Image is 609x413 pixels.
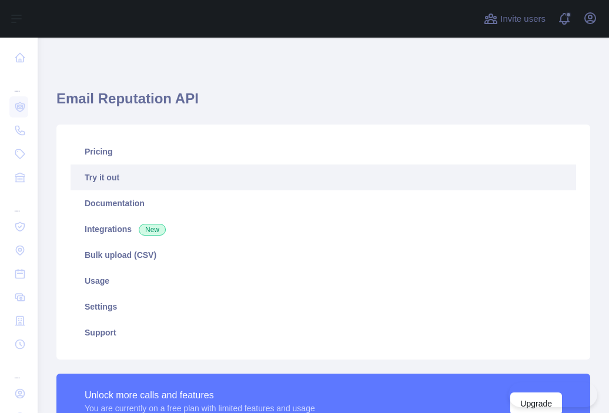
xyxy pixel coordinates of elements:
span: Invite users [500,12,546,26]
div: ... [9,357,28,381]
a: Try it out [71,164,576,190]
a: Support [71,320,576,345]
a: Documentation [71,190,576,216]
a: Integrations New [71,216,576,242]
span: New [139,224,166,236]
div: ... [9,70,28,94]
a: Bulk upload (CSV) [71,242,576,268]
div: ... [9,190,28,214]
h1: Email Reputation API [56,89,590,117]
a: Pricing [71,139,576,164]
button: Invite users [481,9,548,28]
div: Unlock more calls and features [85,388,315,402]
a: Settings [71,294,576,320]
iframe: Toggle Customer Support [508,382,597,407]
a: Usage [71,268,576,294]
